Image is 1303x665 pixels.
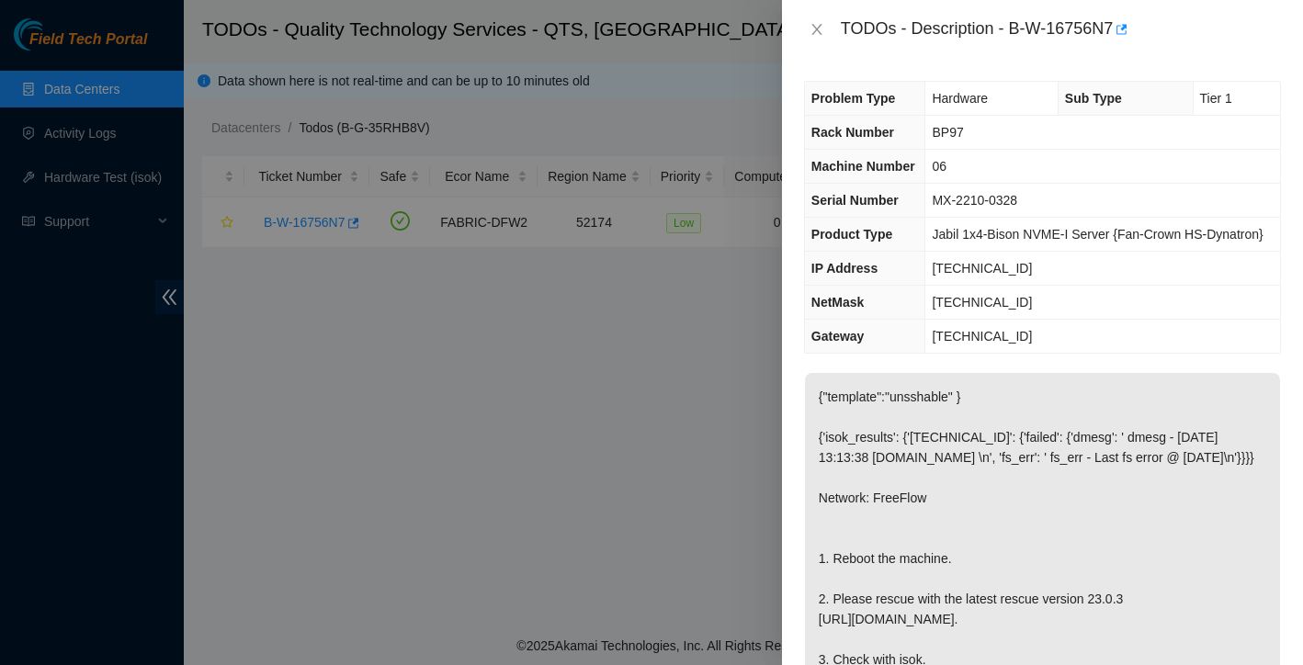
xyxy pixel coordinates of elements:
span: Gateway [811,329,865,344]
span: Machine Number [811,159,915,174]
span: [TECHNICAL_ID] [932,329,1032,344]
span: Jabil 1x4-Bison NVME-I Server {Fan-Crown HS-Dynatron} [932,227,1263,242]
span: IP Address [811,261,878,276]
span: Hardware [932,91,988,106]
span: 06 [932,159,946,174]
button: Close [804,21,830,39]
span: BP97 [932,125,963,140]
span: Serial Number [811,193,899,208]
span: MX-2210-0328 [932,193,1017,208]
span: Sub Type [1065,91,1122,106]
span: Rack Number [811,125,894,140]
span: close [810,22,824,37]
span: Product Type [811,227,892,242]
span: [TECHNICAL_ID] [932,295,1032,310]
div: TODOs - Description - B-W-16756N7 [841,15,1281,44]
span: Tier 1 [1200,91,1232,106]
span: [TECHNICAL_ID] [932,261,1032,276]
span: NetMask [811,295,865,310]
span: Problem Type [811,91,896,106]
